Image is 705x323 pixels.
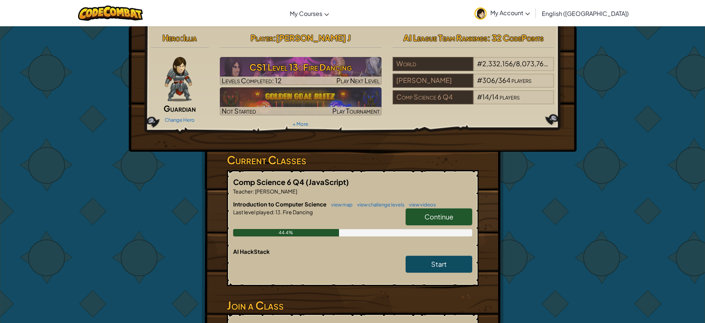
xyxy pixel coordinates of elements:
span: 2,332,156 [482,59,513,68]
span: players [511,76,531,84]
a: + More [293,121,308,127]
span: Play Tournament [332,107,380,115]
span: 13. [275,209,282,215]
a: [PERSON_NAME]#306/364players [393,81,554,89]
span: 14 [492,92,498,101]
span: Comp Science 6 Q4 [233,177,306,186]
a: Not StartedPlay Tournament [220,87,382,115]
span: [PERSON_NAME] J [276,33,351,43]
span: players [500,92,520,101]
span: My Account [490,9,530,17]
span: / [489,92,492,101]
span: Player [251,33,273,43]
span: AI League Team Rankings [403,33,487,43]
a: view map [328,202,353,208]
span: : [273,33,276,43]
span: # [477,76,482,84]
a: view challenge levels [353,202,404,208]
span: Continue [424,212,453,221]
a: view videos [405,202,436,208]
span: Guardian [164,103,196,114]
span: (JavaScript) [306,177,349,186]
span: Last level played [233,209,273,215]
span: Start [431,260,447,268]
span: Not Started [222,107,256,115]
img: CodeCombat logo [78,6,143,21]
span: Illia [183,33,197,43]
h3: Join a Class [227,297,479,314]
span: 306 [482,76,495,84]
a: Start [406,256,472,273]
h3: Current Classes [227,152,479,168]
span: / [513,59,516,68]
span: [PERSON_NAME] [254,188,297,195]
span: Levels Completed: 12 [222,76,282,85]
div: [PERSON_NAME] [393,74,473,88]
span: 364 [498,76,510,84]
img: guardian-pose.png [165,57,192,101]
span: Hero [162,33,180,43]
img: Golden Goal [220,87,382,115]
span: # [477,59,482,68]
span: : [273,209,275,215]
span: Fire Dancing [282,209,313,215]
img: avatar [474,7,487,20]
a: Play Next Level [220,57,382,85]
span: 14 [482,92,489,101]
span: Play Next Level [336,76,380,85]
a: World#2,332,156/8,073,762players [393,64,554,73]
span: : [180,33,183,43]
span: Teacher [233,188,253,195]
span: players [549,59,569,68]
a: My Account [471,1,534,25]
div: 44.4% [233,229,339,236]
div: Comp Science 6 Q4 [393,90,473,104]
span: # [477,92,482,101]
span: English ([GEOGRAPHIC_DATA]) [542,10,629,17]
div: World [393,57,473,71]
a: Change Hero [165,117,195,123]
span: Introduction to Computer Science [233,201,328,208]
span: My Courses [290,10,322,17]
a: Comp Science 6 Q4#14/14players [393,97,554,106]
a: My Courses [286,3,333,23]
span: / [495,76,498,84]
span: : [253,188,254,195]
span: : 32 CodePoints [487,33,544,43]
span: AI HackStack [233,248,270,255]
img: CS1 Level 13: Fire Dancing [220,57,382,85]
h3: CS1 Level 13: Fire Dancing [220,59,382,75]
a: English ([GEOGRAPHIC_DATA]) [538,3,632,23]
span: 8,073,762 [516,59,548,68]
